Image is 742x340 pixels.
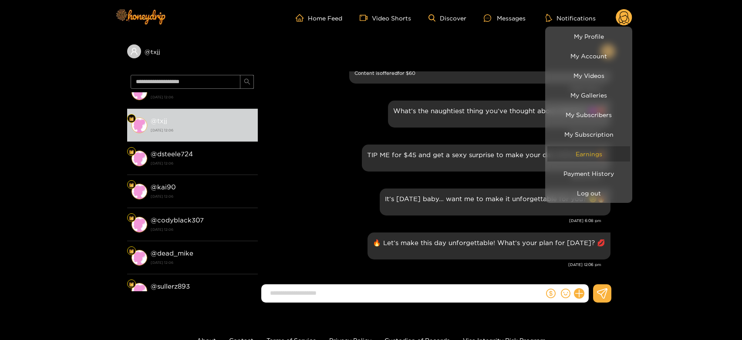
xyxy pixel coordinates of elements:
[547,88,630,103] a: My Galleries
[547,29,630,44] a: My Profile
[547,48,630,64] a: My Account
[547,68,630,83] a: My Videos
[547,127,630,142] a: My Subscription
[547,107,630,122] a: My Subscribers
[547,185,630,201] button: Log out
[547,166,630,181] a: Payment History
[547,146,630,162] a: Earnings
